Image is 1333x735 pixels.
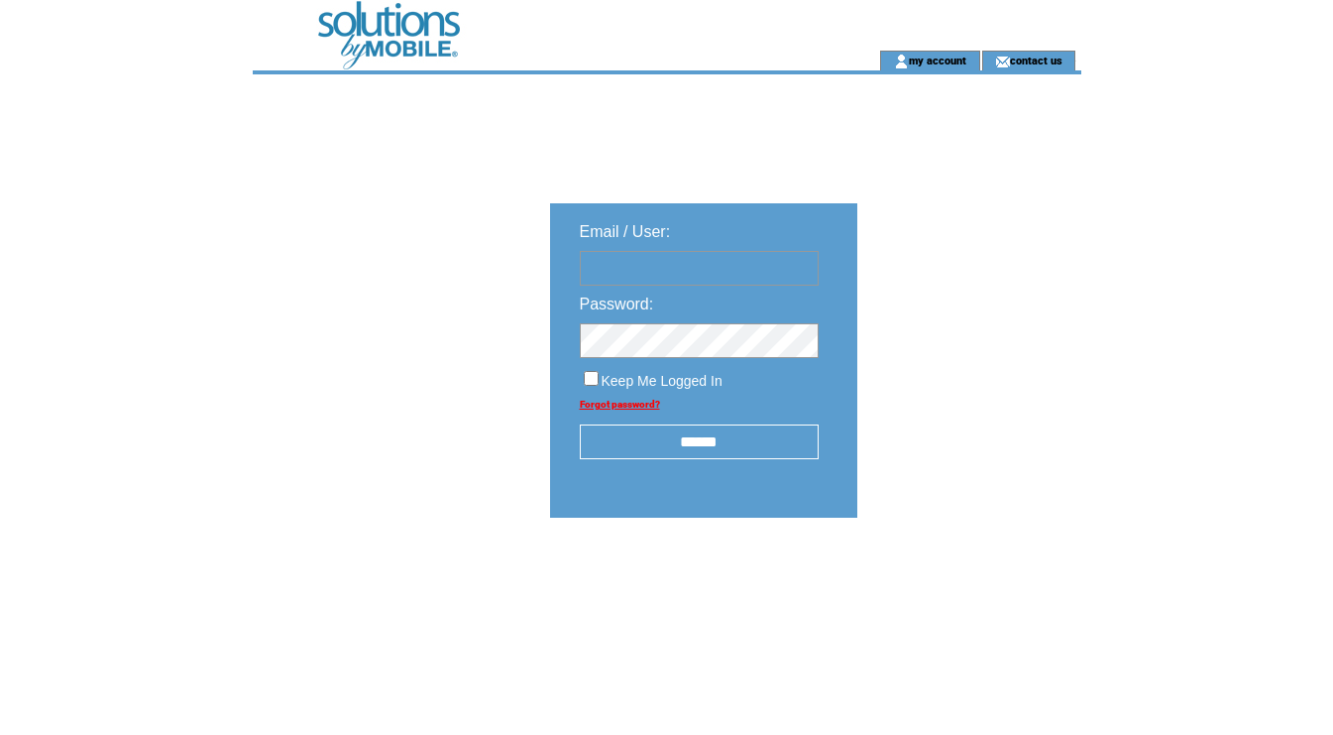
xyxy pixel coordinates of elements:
[995,54,1010,69] img: contact_us_icon.gif
[909,54,966,66] a: my account
[894,54,909,69] img: account_icon.gif
[602,373,722,389] span: Keep Me Logged In
[580,399,660,410] a: Forgot password?
[1010,54,1062,66] a: contact us
[580,296,654,312] span: Password:
[580,223,671,240] span: Email / User:
[915,567,1014,592] img: transparent.png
